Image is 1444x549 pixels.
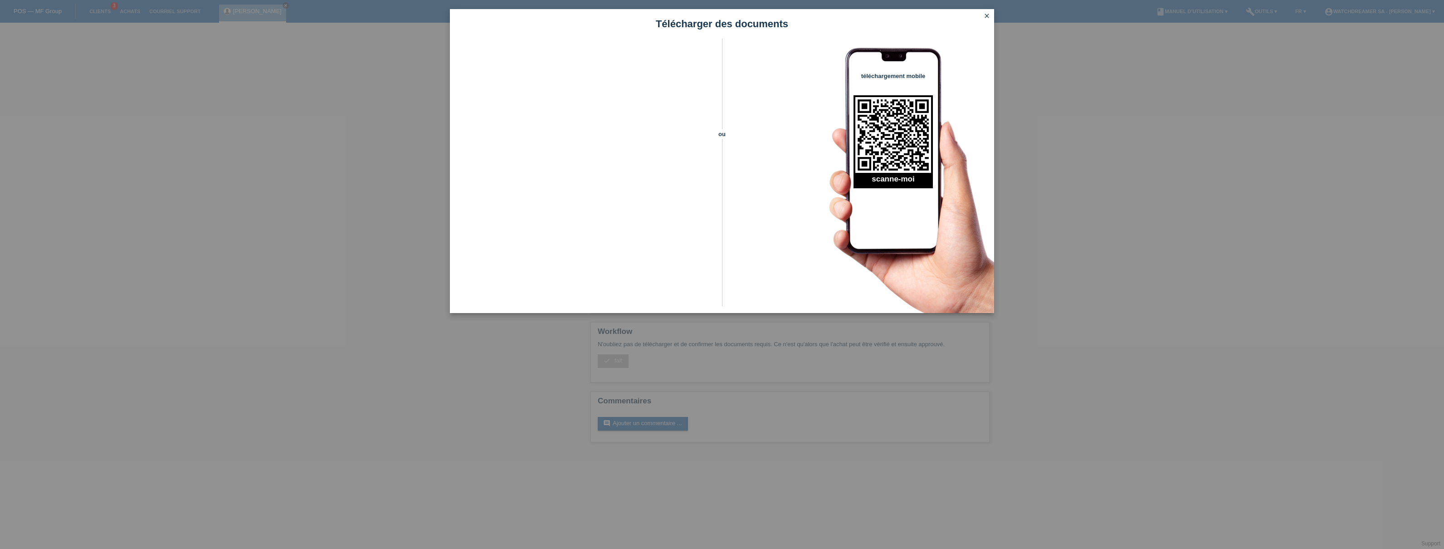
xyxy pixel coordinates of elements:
iframe: Upload [463,61,706,288]
h4: téléchargement mobile [854,73,933,79]
h1: Télécharger des documents [450,18,994,29]
span: ou [706,129,738,139]
h2: scanne-moi [854,175,933,188]
i: close [983,12,990,20]
a: close [981,11,993,22]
